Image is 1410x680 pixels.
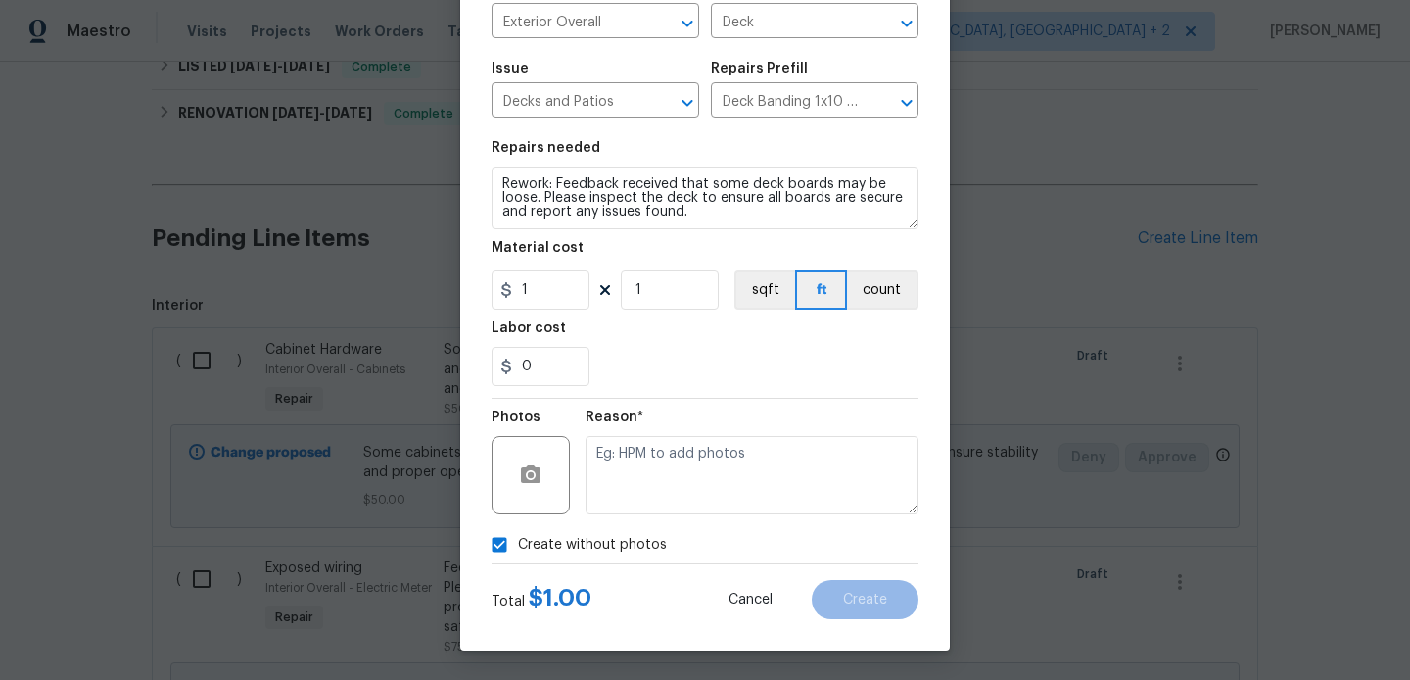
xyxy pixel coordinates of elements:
[586,411,643,424] h5: Reason*
[492,62,529,75] h5: Issue
[734,270,795,310] button: sqft
[492,167,918,229] textarea: Rework: Feedback received that some deck boards may be loose. Please inspect the deck to ensure a...
[893,10,920,37] button: Open
[674,10,701,37] button: Open
[893,89,920,117] button: Open
[697,580,804,619] button: Cancel
[711,62,808,75] h5: Repairs Prefill
[492,588,591,611] div: Total
[529,586,591,609] span: $ 1.00
[492,321,566,335] h5: Labor cost
[492,241,584,255] h5: Material cost
[795,270,847,310] button: ft
[518,535,667,556] span: Create without photos
[674,89,701,117] button: Open
[728,593,773,607] span: Cancel
[847,270,918,310] button: count
[843,593,887,607] span: Create
[492,411,540,424] h5: Photos
[812,580,918,619] button: Create
[492,141,600,155] h5: Repairs needed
